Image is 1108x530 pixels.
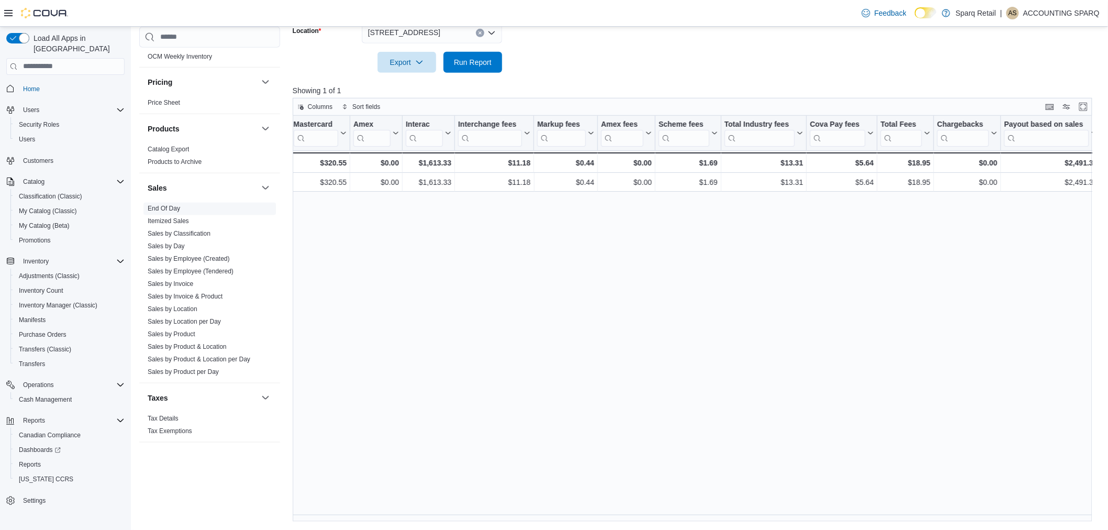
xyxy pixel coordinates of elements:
[15,393,76,406] a: Cash Management
[19,175,49,188] button: Catalog
[148,305,197,313] a: Sales by Location
[406,119,443,146] div: Interac
[2,153,129,168] button: Customers
[148,230,210,237] a: Sales by Classification
[406,119,443,129] div: Interac
[15,284,68,297] a: Inventory Count
[15,473,77,485] a: [US_STATE] CCRS
[19,460,41,469] span: Reports
[10,443,129,457] a: Dashboards
[19,83,44,95] a: Home
[881,176,930,189] div: $18.95
[659,119,710,146] div: Scheme fees
[23,106,39,114] span: Users
[487,29,496,37] button: Open list of options
[10,269,129,283] button: Adjustments (Classic)
[148,255,230,262] a: Sales by Employee (Created)
[458,176,530,189] div: $11.18
[15,429,125,441] span: Canadian Compliance
[10,472,129,487] button: [US_STATE] CCRS
[406,119,451,146] button: Interac
[19,154,125,167] span: Customers
[15,234,125,247] span: Promotions
[937,157,998,169] div: $0.00
[148,242,185,250] span: Sales by Day
[148,76,172,87] h3: Pricing
[139,143,280,172] div: Products
[23,178,45,186] span: Catalog
[10,457,129,472] button: Reports
[1004,119,1089,129] div: Payout based on sales
[15,314,50,326] a: Manifests
[10,117,129,132] button: Security Roles
[148,343,227,351] span: Sales by Product & Location
[1044,101,1056,113] button: Keyboard shortcuts
[2,378,129,392] button: Operations
[15,133,39,146] a: Users
[10,327,129,342] button: Purchase Orders
[15,393,125,406] span: Cash Management
[148,330,195,338] span: Sales by Product
[1000,7,1002,19] p: |
[148,229,210,238] span: Sales by Classification
[15,234,55,247] a: Promotions
[148,343,227,350] a: Sales by Product & Location
[378,52,436,73] button: Export
[15,205,125,217] span: My Catalog (Classic)
[19,316,46,324] span: Manifests
[601,176,652,189] div: $0.00
[537,176,594,189] div: $0.44
[15,328,125,341] span: Purchase Orders
[19,414,49,427] button: Reports
[1004,119,1098,146] button: Payout based on sales
[10,342,129,357] button: Transfers (Classic)
[23,257,49,266] span: Inventory
[259,181,272,194] button: Sales
[148,293,223,300] a: Sales by Invoice & Product
[19,236,51,245] span: Promotions
[19,395,72,404] span: Cash Management
[19,104,125,116] span: Users
[458,119,522,146] div: Interchange fees
[15,118,63,131] a: Security Roles
[148,368,219,376] a: Sales by Product per Day
[148,182,257,193] button: Sales
[10,392,129,407] button: Cash Management
[293,119,347,146] button: Mastercard
[937,119,989,129] div: Chargebacks
[537,119,586,146] div: Markup fees
[19,120,59,129] span: Security Roles
[10,204,129,218] button: My Catalog (Classic)
[2,493,129,508] button: Settings
[19,222,70,230] span: My Catalog (Beta)
[384,52,430,73] span: Export
[23,157,53,165] span: Customers
[259,391,272,404] button: Taxes
[15,219,125,232] span: My Catalog (Beta)
[293,176,347,189] div: $320.55
[858,3,911,24] a: Feedback
[537,157,594,169] div: $0.44
[293,119,338,146] div: Mastercard
[148,427,192,435] span: Tax Exemptions
[476,29,484,37] button: Clear input
[148,217,189,225] span: Itemized Sales
[19,345,71,354] span: Transfers (Classic)
[1006,7,1019,19] div: ACCOUNTING SPARQ
[10,189,129,204] button: Classification (Classic)
[293,101,337,113] button: Columns
[148,317,221,326] span: Sales by Location per Day
[10,357,129,371] button: Transfers
[19,414,125,427] span: Reports
[725,119,803,146] button: Total Industry fees
[1023,7,1100,19] p: ACCOUNTING SPARQ
[15,205,81,217] a: My Catalog (Classic)
[148,255,230,263] span: Sales by Employee (Created)
[725,157,803,169] div: $13.31
[725,119,795,146] div: Total Industry fees
[293,157,347,169] div: $320.55
[19,475,73,483] span: [US_STATE] CCRS
[19,207,77,215] span: My Catalog (Classic)
[139,50,280,67] div: OCM
[10,283,129,298] button: Inventory Count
